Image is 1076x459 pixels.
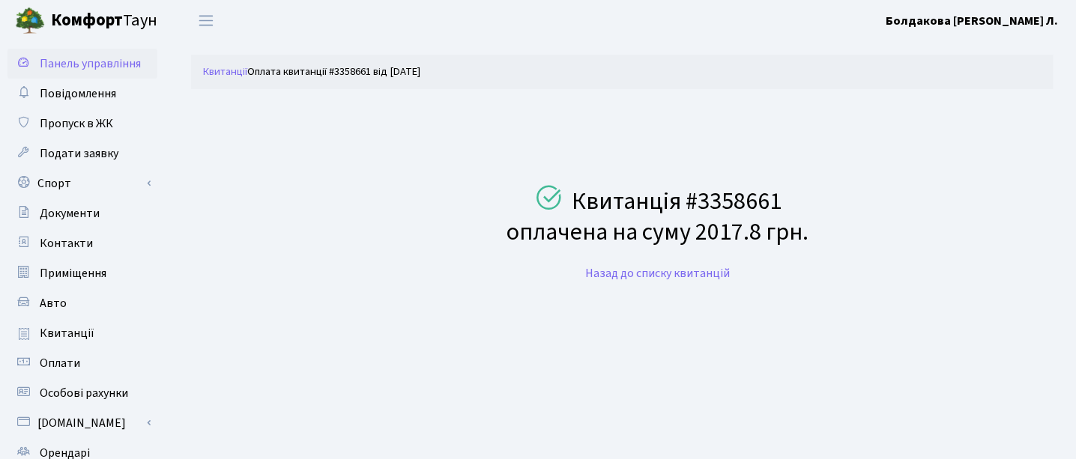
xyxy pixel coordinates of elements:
[187,8,225,33] button: Переключити навігацію
[7,288,157,318] a: Авто
[40,55,141,72] span: Панель управління
[886,12,1058,30] a: Болдакова [PERSON_NAME] Л.
[40,145,118,162] span: Подати заявку
[40,85,116,102] span: Повідомлення
[7,139,157,168] a: Подати заявку
[7,228,157,258] a: Контакти
[586,265,731,282] a: Назад до списку квитанцій
[7,318,157,348] a: Квитанції
[40,205,100,222] span: Документи
[51,8,123,32] b: Комфорт
[40,385,128,401] span: Особові рахунки
[7,348,157,378] a: Оплати
[40,355,80,371] span: Оплати
[7,198,157,228] a: Документи
[40,235,93,252] span: Контакти
[7,109,157,139] a: Пропуск в ЖК
[40,115,113,132] span: Пропуск в ЖК
[51,8,157,34] span: Таун
[507,184,809,249] h2: Квитанція #3358661 оплачена на суму 2017.8 грн.
[7,408,157,438] a: [DOMAIN_NAME]
[7,258,157,288] a: Приміщення
[15,6,45,36] img: logo.png
[40,325,94,341] span: Квитанції
[40,265,106,282] span: Приміщення
[7,49,157,79] a: Панель управління
[7,378,157,408] a: Особові рахунки
[40,295,67,311] span: Авто
[7,79,157,109] a: Повідомлення
[203,64,247,79] a: Квитанції
[7,168,157,198] a: Спорт
[886,13,1058,29] b: Болдакова [PERSON_NAME] Л.
[247,64,420,80] li: Оплата квитанції #3358661 від [DATE]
